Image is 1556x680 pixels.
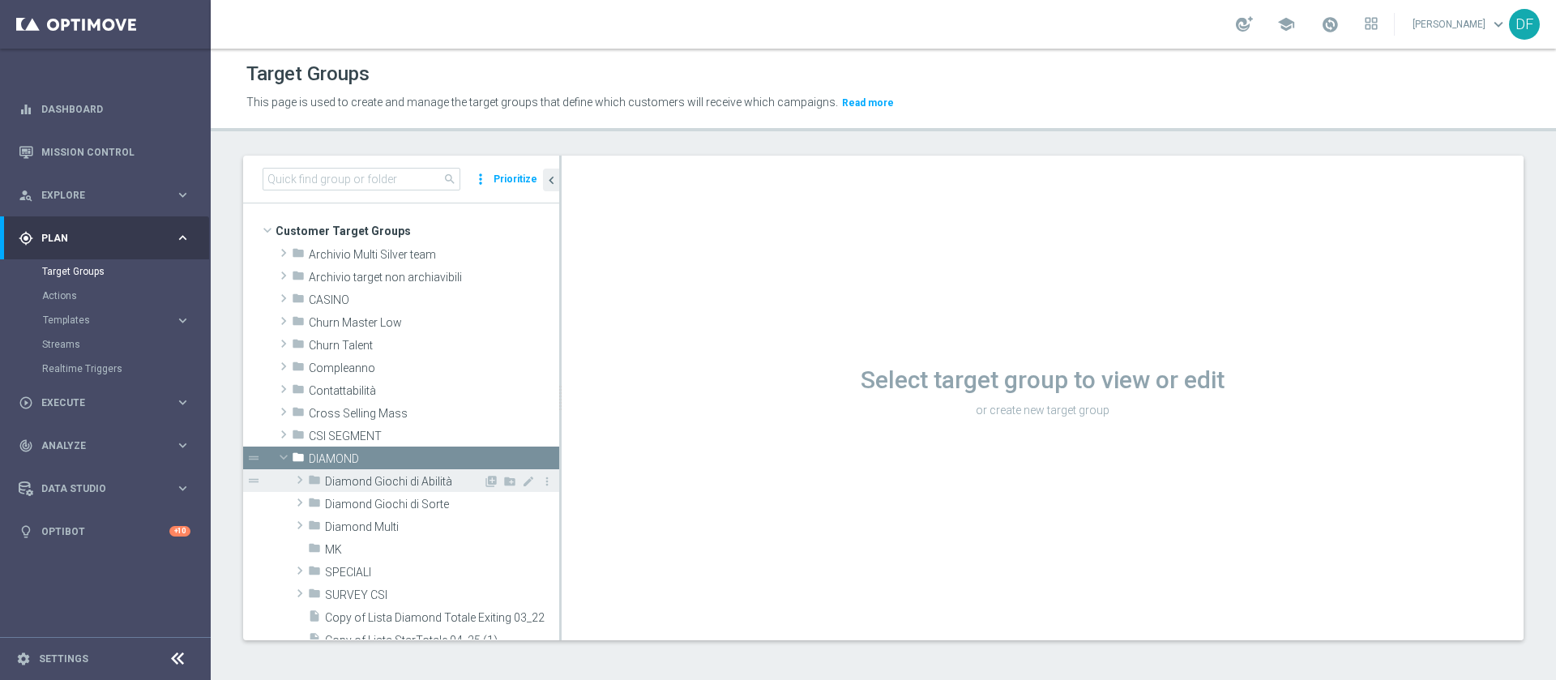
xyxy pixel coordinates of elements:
div: Mission Control [19,130,190,173]
i: insert_drive_file [308,609,321,628]
button: Templates keyboard_arrow_right [42,314,191,327]
div: Data Studio [19,481,175,496]
button: Read more [840,94,896,112]
i: play_circle_outline [19,396,33,410]
span: Copy of Lista StarTotale 04_25 (1) [325,634,559,648]
button: chevron_left [543,169,559,191]
span: Diamond Multi [325,520,559,534]
div: Execute [19,396,175,410]
span: Archivio target non archiavibili [309,271,559,284]
span: This page is used to create and manage the target groups that define which customers will receive... [246,96,838,109]
span: keyboard_arrow_down [1490,15,1507,33]
i: folder [292,269,305,288]
p: or create new target group [562,403,1524,417]
i: keyboard_arrow_right [175,395,190,410]
span: Templates [43,315,159,325]
i: folder [292,405,305,424]
i: Rename Folder [522,475,535,488]
i: folder [292,451,305,469]
i: keyboard_arrow_right [175,313,190,328]
h1: Select target group to view or edit [562,366,1524,395]
i: folder [292,360,305,378]
i: lightbulb [19,524,33,539]
span: Analyze [41,441,175,451]
span: Plan [41,233,175,243]
div: Realtime Triggers [42,357,209,381]
span: CSI SEGMENT [309,430,559,443]
div: Actions [42,284,209,308]
i: insert_drive_file [308,632,321,651]
div: Analyze [19,438,175,453]
button: Data Studio keyboard_arrow_right [18,482,191,495]
i: folder [308,473,321,492]
span: Contattabilit&#xE0; [309,384,559,398]
div: Templates [43,315,175,325]
a: Optibot [41,510,169,553]
button: play_circle_outline Execute keyboard_arrow_right [18,396,191,409]
i: keyboard_arrow_right [175,481,190,496]
button: person_search Explore keyboard_arrow_right [18,189,191,202]
div: Target Groups [42,259,209,284]
i: Add Folder [503,475,516,488]
i: equalizer [19,102,33,117]
span: Execute [41,398,175,408]
span: Compleanno [309,361,559,375]
a: Dashboard [41,88,190,130]
div: Optibot [19,510,190,553]
i: folder [292,383,305,401]
i: folder [292,337,305,356]
span: DIAMOND [309,452,559,466]
i: more_vert [541,475,554,488]
span: Diamond Giochi di Sorte [325,498,559,511]
span: Archivio Multi Silver team [309,248,559,262]
i: Add Target group [485,475,498,488]
button: Mission Control [18,146,191,159]
span: CASINO [309,293,559,307]
div: Streams [42,332,209,357]
button: lightbulb Optibot +10 [18,525,191,538]
i: settings [16,652,31,666]
span: Diamond Giochi di Abilit&#xE0; [325,475,483,489]
span: Data Studio [41,484,175,494]
a: Realtime Triggers [42,362,169,375]
a: Target Groups [42,265,169,278]
button: track_changes Analyze keyboard_arrow_right [18,439,191,452]
i: gps_fixed [19,231,33,246]
h1: Target Groups [246,62,370,86]
a: [PERSON_NAME]keyboard_arrow_down [1411,12,1509,36]
span: SPECIALI [325,566,559,579]
a: Mission Control [41,130,190,173]
span: Cross Selling Mass [309,407,559,421]
i: folder [308,496,321,515]
i: folder [308,541,321,560]
a: Streams [42,338,169,351]
span: MK [325,543,559,557]
button: Prioritize [491,169,540,190]
button: gps_fixed Plan keyboard_arrow_right [18,232,191,245]
input: Quick find group or folder [263,168,460,190]
span: Churn Talent [309,339,559,353]
button: equalizer Dashboard [18,103,191,116]
i: folder [292,314,305,333]
span: Churn Master Low [309,316,559,330]
i: chevron_left [544,173,559,188]
div: Templates [42,308,209,332]
div: +10 [169,526,190,537]
i: folder [308,587,321,605]
span: SURVEY CSI [325,588,559,602]
i: folder [292,246,305,265]
span: Explore [41,190,175,200]
a: Settings [39,654,88,664]
i: folder [308,519,321,537]
i: track_changes [19,438,33,453]
i: keyboard_arrow_right [175,187,190,203]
